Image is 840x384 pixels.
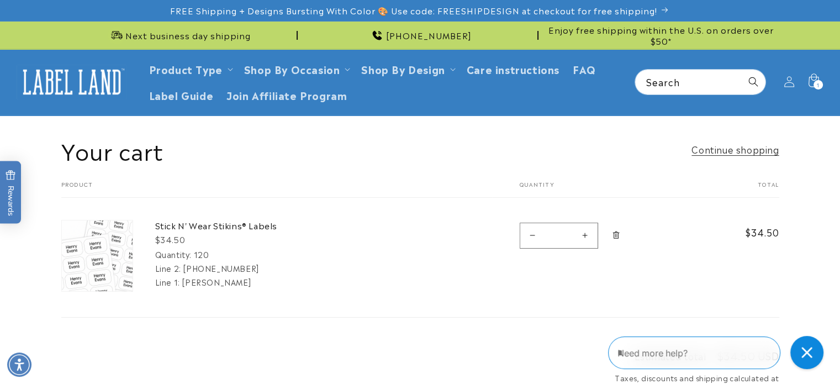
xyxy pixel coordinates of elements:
span: Label Guide [149,88,214,101]
a: Label Guide [142,82,220,108]
summary: Shop By Design [355,56,459,82]
div: Announcement [543,22,779,49]
a: FAQ [566,56,603,82]
dt: Quantity: [155,249,192,260]
a: Continue shopping [691,141,779,157]
span: FREE Shipping + Designs Bursting With Color 🎨 Use code: FREESHIPDESIGN at checkout for free shipp... [170,5,657,16]
th: Product [61,181,492,198]
th: Quantity [492,181,695,198]
span: [PHONE_NUMBER] [386,30,472,41]
div: Announcement [302,22,538,49]
img: Label Land [17,65,127,99]
h1: Your cart [61,135,163,164]
span: 1 [817,80,820,90]
iframe: Gorgias Floating Chat [608,332,829,373]
dd: 120 [194,249,209,260]
span: Care instructions [467,62,559,75]
summary: Shop By Occasion [237,56,355,82]
a: Care instructions [460,56,566,82]
span: Rewards [6,170,16,215]
a: Stick N' Wear Stikins® Labels [155,220,321,231]
a: Label Land [13,61,131,103]
img: cart [62,220,133,291]
span: Join Affiliate Program [226,88,347,101]
dd: [PERSON_NAME] [182,276,251,287]
dt: Line 2: [155,262,181,273]
span: Next business day shipping [125,30,251,41]
span: Enjoy free shipping within the U.S. on orders over $50* [543,24,779,46]
a: Join Affiliate Program [220,82,353,108]
span: Shop By Occasion [244,62,340,75]
div: $34.50 [155,234,321,245]
summary: Product Type [142,56,237,82]
a: Product Type [149,61,223,76]
input: Quantity for Stick N&#39; Wear Stikins® Labels [545,223,573,249]
span: $34.50 [717,225,779,239]
dt: Line 1: [155,276,180,287]
span: FAQ [573,62,596,75]
a: Shop By Design [361,61,445,76]
button: Search [741,70,765,94]
a: cart [61,198,133,295]
a: Remove Stick N&#39; Wear Stikins® Labels - 120 [606,220,626,251]
div: Accessibility Menu [7,353,31,377]
div: Announcement [61,22,298,49]
th: Total [695,181,779,198]
dd: [PHONE_NUMBER] [183,262,258,273]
